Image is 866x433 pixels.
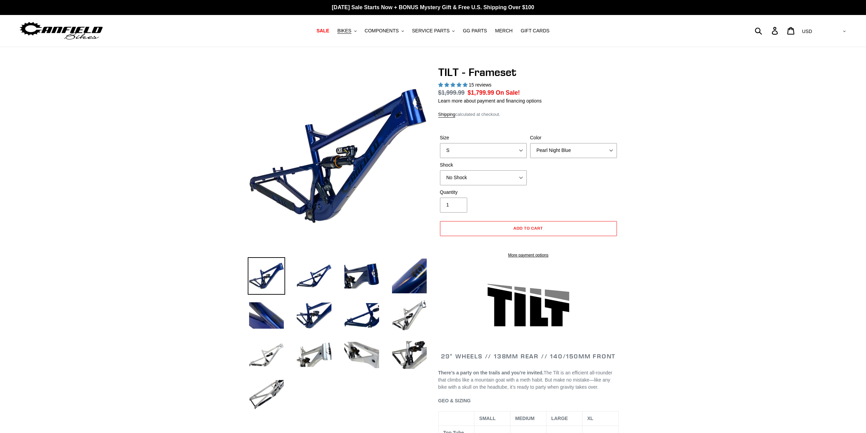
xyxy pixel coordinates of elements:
a: GG PARTS [459,26,490,35]
label: Color [530,134,617,141]
input: Search [758,23,776,38]
span: COMPONENTS [365,28,399,34]
button: BIKES [334,26,360,35]
img: Load image into Gallery viewer, TILT - Frameset [343,257,380,295]
span: MEDIUM [515,416,535,421]
img: Load image into Gallery viewer, TILT - Frameset [391,257,428,295]
img: Load image into Gallery viewer, TILT - Frameset [295,257,333,295]
a: Shipping [438,112,456,118]
span: GEO & SIZING [438,398,471,403]
img: Load image into Gallery viewer, TILT - Frameset [391,297,428,334]
span: 5.00 stars [438,82,469,88]
label: Size [440,134,527,141]
s: $1,999.99 [438,89,465,96]
span: On Sale! [496,88,520,97]
a: More payment options [440,252,617,258]
span: MERCH [495,28,512,34]
label: Shock [440,161,527,169]
a: Learn more about payment and financing options [438,98,542,104]
img: Canfield Bikes [19,20,104,42]
span: GG PARTS [463,28,487,34]
span: $1,799.99 [468,89,494,96]
img: Load image into Gallery viewer, TILT - Frameset [248,257,285,295]
span: The Tilt is an efficient all-rounder that climbs like a mountain goat with a meth habit. But make... [438,370,612,390]
img: Load image into Gallery viewer, TILT - Frameset [343,297,380,334]
span: XL [587,416,593,421]
img: Load image into Gallery viewer, TILT - Frameset [248,336,285,374]
span: SALE [316,28,329,34]
span: SMALL [479,416,495,421]
span: 15 reviews [469,82,491,88]
img: Load image into Gallery viewer, TILT - Frameset [391,336,428,374]
img: Load image into Gallery viewer, TILT - Frameset [248,376,285,413]
label: Quantity [440,189,527,196]
span: SERVICE PARTS [412,28,450,34]
img: Load image into Gallery viewer, TILT - Frameset [295,336,333,374]
span: GIFT CARDS [521,28,550,34]
span: 29" WHEELS // 138mm REAR // 140/150mm FRONT [441,352,616,360]
div: calculated at checkout. [438,111,619,118]
h1: TILT - Frameset [438,66,619,79]
button: COMPONENTS [361,26,407,35]
b: There’s a party on the trails and you’re invited. [438,370,544,375]
a: GIFT CARDS [517,26,553,35]
img: Load image into Gallery viewer, TILT - Frameset [295,297,333,334]
span: Add to cart [513,226,543,231]
button: SERVICE PARTS [409,26,458,35]
button: Add to cart [440,221,617,236]
a: SALE [313,26,332,35]
span: LARGE [551,416,568,421]
img: Load image into Gallery viewer, TILT - Frameset [248,297,285,334]
span: BIKES [337,28,351,34]
img: Load image into Gallery viewer, TILT - Frameset [343,336,380,374]
a: MERCH [492,26,516,35]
